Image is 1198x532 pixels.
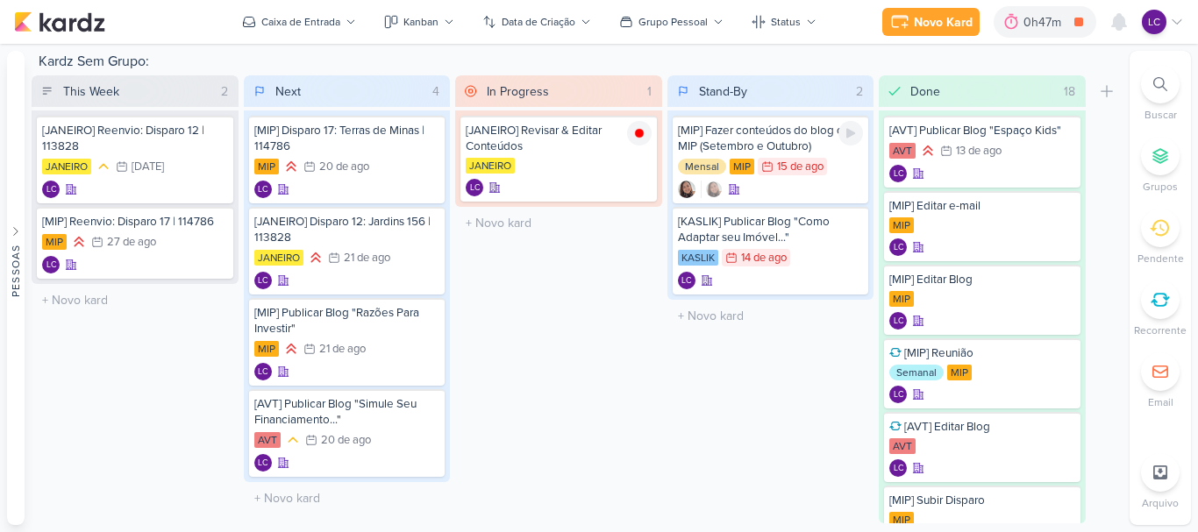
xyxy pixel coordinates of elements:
div: Criador(a): Laís Costa [42,181,60,198]
p: LC [46,186,56,195]
li: Ctrl + F [1130,65,1191,123]
p: LC [894,170,903,179]
div: MIP [42,234,67,250]
div: 18 [1057,82,1082,101]
div: Prioridade Alta [919,142,937,160]
div: Laís Costa [889,312,907,330]
div: Prioridade Alta [282,340,300,358]
div: [MIP] Fazer conteúdos do blog de MIP (Setembro e Outubro) [678,123,864,154]
div: Laís Costa [889,238,907,256]
div: Laís Costa [254,454,272,472]
p: Buscar [1145,107,1177,123]
p: LC [470,184,480,193]
p: LC [894,465,903,473]
div: Laís Costa [254,272,272,289]
div: [MIP] Reenvio: Disparo 17 | 114786 [42,214,228,230]
div: AVT [254,432,281,448]
div: Criador(a): Laís Costa [466,179,483,196]
div: [AVT] Publicar Blog "Espaço Kids" [889,123,1075,138]
div: [MIP] Publicar Blog "Razões Para Investir" [254,305,440,337]
input: + Novo kard [671,303,871,329]
div: MIP [889,217,914,233]
div: [MIP] Editar Blog [889,272,1075,287]
div: Criador(a): Laís Costa [889,238,907,256]
div: [MIP] Subir Disparo [889,493,1075,508]
img: Sharlene Khoury [705,181,723,198]
img: kardz.app [14,11,105,32]
div: [JANEIRO] Revisar & Editar Conteúdos [466,123,652,154]
div: Laís Costa [889,386,907,403]
div: Colaboradores: Sharlene Khoury [701,181,723,198]
p: LC [258,368,267,377]
div: 13 de ago [956,145,1002,157]
div: Criador(a): Laís Costa [254,272,272,289]
p: LC [46,261,56,270]
img: tracking [627,121,652,145]
div: 1 [640,82,659,101]
div: Criador(a): Laís Costa [889,386,907,403]
div: [MIP] Reunião [889,345,1075,361]
div: Criador(a): Sharlene Khoury [678,181,695,198]
div: [MIP] Disparo 17: Terras de Minas | 114786 [254,123,440,154]
div: [JANEIRO] Disparo 12: Jardins 156 | 113828 [254,214,440,245]
div: Ligar relógio [838,121,863,145]
p: Email [1148,394,1173,410]
div: Criador(a): Laís Costa [889,459,907,477]
p: Recorrente [1134,323,1187,338]
p: LC [681,277,691,286]
div: Pessoas [8,244,24,296]
p: LC [258,459,267,468]
p: LC [258,277,267,286]
div: Laís Costa [889,165,907,182]
div: KASLIK [678,250,718,266]
img: Sharlene Khoury [678,181,695,198]
div: Prioridade Alta [282,158,300,175]
div: Prioridade Alta [70,233,88,251]
div: [KASLIK] Publicar Blog "Como Adaptar seu Imóvel..." [678,214,864,245]
div: Criador(a): Laís Costa [42,256,60,273]
div: 21 de ago [319,344,366,355]
div: MIP [254,159,279,174]
div: 21 de ago [344,252,390,264]
div: Kardz Sem Grupo: [32,51,1123,75]
div: MIP [889,291,914,307]
div: 2 [849,82,870,101]
div: Criador(a): Laís Costa [254,454,272,472]
input: + Novo kard [459,210,659,236]
div: Laís Costa [889,459,907,477]
div: Laís Costa [42,256,60,273]
div: MIP [254,341,279,357]
div: AVT [889,438,916,454]
div: Laís Costa [42,181,60,198]
div: [AVT] Publicar Blog "Simule Seu Financiamento..." [254,396,440,428]
p: Arquivo [1142,495,1179,511]
div: [JANEIRO] Reenvio: Disparo 12 | 113828 [42,123,228,154]
p: LC [258,186,267,195]
div: Laís Costa [254,363,272,380]
div: Criador(a): Laís Costa [889,165,907,182]
div: MIP [730,159,754,174]
div: Criador(a): Laís Costa [678,272,695,289]
div: MIP [889,512,914,528]
p: LC [894,244,903,252]
p: LC [894,391,903,400]
div: [AVT] Editar Blog [889,419,1075,435]
div: 20 de ago [321,435,371,446]
p: Grupos [1143,179,1178,195]
div: 14 de ago [741,252,787,264]
button: Pessoas [7,51,25,525]
div: Laís Costa [466,179,483,196]
div: Novo Kard [914,13,973,32]
div: Laís Costa [254,181,272,198]
div: 15 de ago [777,161,824,173]
div: 27 de ago [107,237,156,248]
div: Mensal [678,159,726,174]
div: MIP [947,365,972,380]
div: AVT [889,143,916,159]
p: LC [1148,14,1160,30]
div: [MIP] Editar e-mail [889,198,1075,214]
div: Criador(a): Laís Costa [889,312,907,330]
input: + Novo kard [247,486,447,511]
div: 20 de ago [319,161,369,173]
div: JANEIRO [466,158,515,174]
